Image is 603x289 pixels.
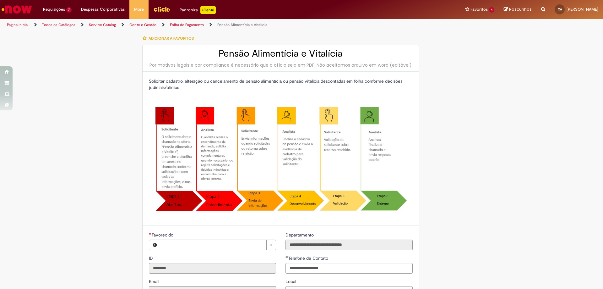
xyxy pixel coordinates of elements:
[180,6,216,14] div: Padroniza
[129,22,156,27] a: Gente e Gestão
[285,256,288,258] span: Obrigatório Preenchido
[288,255,329,261] span: Telefone de Contato
[43,6,65,13] span: Requisições
[149,232,152,235] span: Necessários
[489,7,494,13] span: 4
[7,22,29,27] a: Página inicial
[567,7,598,12] span: [PERSON_NAME]
[285,240,413,250] input: Departamento
[285,232,315,238] span: Somente leitura - Departamento
[66,7,72,13] span: 7
[149,62,413,68] div: Por motivos legais e por compliance é necessário que o ofício seja em PDF. Não aceitamos arquivo ...
[149,278,160,285] label: Somente leitura - Email
[285,279,297,284] span: Local
[42,22,75,27] a: Todos os Catálogos
[149,48,413,59] h2: Pensão Alimentícia e Vitalícia
[152,232,175,238] span: Necessários - Favorecido
[142,32,197,45] button: Adicionar a Favoritos
[5,19,397,31] ul: Trilhas de página
[89,22,116,27] a: Service Catalog
[81,6,125,13] span: Despesas Corporativas
[149,78,413,91] p: Solicitar cadastro, alteração ou cancelamento de pensão alimentícia ou pensão vitalícia descontad...
[285,263,413,274] input: Telefone de Contato
[470,6,488,13] span: Favoritos
[160,240,276,250] a: Limpar campo Favorecido
[153,4,170,14] img: click_logo_yellow_360x200.png
[285,232,315,238] label: Somente leitura - Departamento
[149,240,160,250] button: Favorecido, Visualizar este registro
[200,6,216,14] p: +GenAi
[558,7,562,11] span: CA
[134,6,144,13] span: More
[217,22,267,27] a: Pensão Alimentícia e Vitalícia
[509,6,532,12] span: Rascunhos
[170,22,204,27] a: Folha de Pagamento
[149,255,154,261] label: Somente leitura - ID
[504,7,532,13] a: Rascunhos
[1,3,33,16] img: ServiceNow
[149,36,194,41] span: Adicionar a Favoritos
[149,263,276,274] input: ID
